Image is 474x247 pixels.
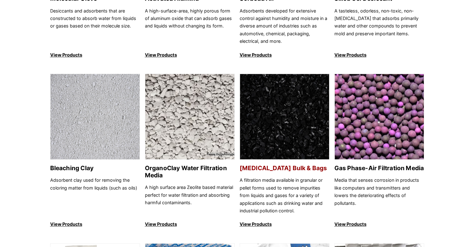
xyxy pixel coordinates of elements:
p: View Products [334,220,424,228]
p: A high surface area Zeolite based material perfect for water filtration and absorbing harmful con... [145,184,235,215]
p: A tasteless, odorless, non-toxic, non-[MEDICAL_DATA] that adsorbs primarily water and other compo... [334,7,424,45]
p: View Products [240,51,329,59]
img: Bleaching Clay [50,74,140,160]
p: View Products [145,220,235,228]
h2: [MEDICAL_DATA] Bulk & Bags [240,165,329,172]
p: A high-surface-area, highly porous form of aluminum oxide that can adsorb gases and liquids witho... [145,7,235,45]
a: Bleaching Clay Bleaching Clay Adsorbent clay used for removing the coloring matter from liquids (... [50,74,140,228]
a: OrganoClay Water Filtration Media OrganoClay Water Filtration Media A high surface area Zeolite b... [145,74,235,228]
p: Adsorbent clay used for removing the coloring matter from liquids (such as oils) [50,176,140,215]
p: View Products [145,51,235,59]
h2: OrganoClay Water Filtration Media [145,165,235,179]
img: Gas Phase-Air Filtration Media [335,74,424,160]
h2: Gas Phase-Air Filtration Media [334,165,424,172]
a: Activated Carbon Bulk & Bags [MEDICAL_DATA] Bulk & Bags A filtration media available in granular ... [240,74,329,228]
p: View Products [240,220,329,228]
p: Media that senses corrosion in products like computers and transmitters and lowers the deteriorat... [334,176,424,215]
h2: Bleaching Clay [50,165,140,172]
img: OrganoClay Water Filtration Media [145,74,234,160]
img: Activated Carbon Bulk & Bags [240,74,329,160]
p: View Products [334,51,424,59]
p: Desiccants and adsorbents that are constructed to absorb water from liquids or gases based on the... [50,7,140,45]
p: A filtration media available in granular or pellet forms used to remove impurities from liquids a... [240,176,329,215]
p: Adsorbents developed for extensive control against humidity and moisture in a diverse amount of i... [240,7,329,45]
a: Gas Phase-Air Filtration Media Gas Phase-Air Filtration Media Media that senses corrosion in prod... [334,74,424,228]
p: View Products [50,220,140,228]
p: View Products [50,51,140,59]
